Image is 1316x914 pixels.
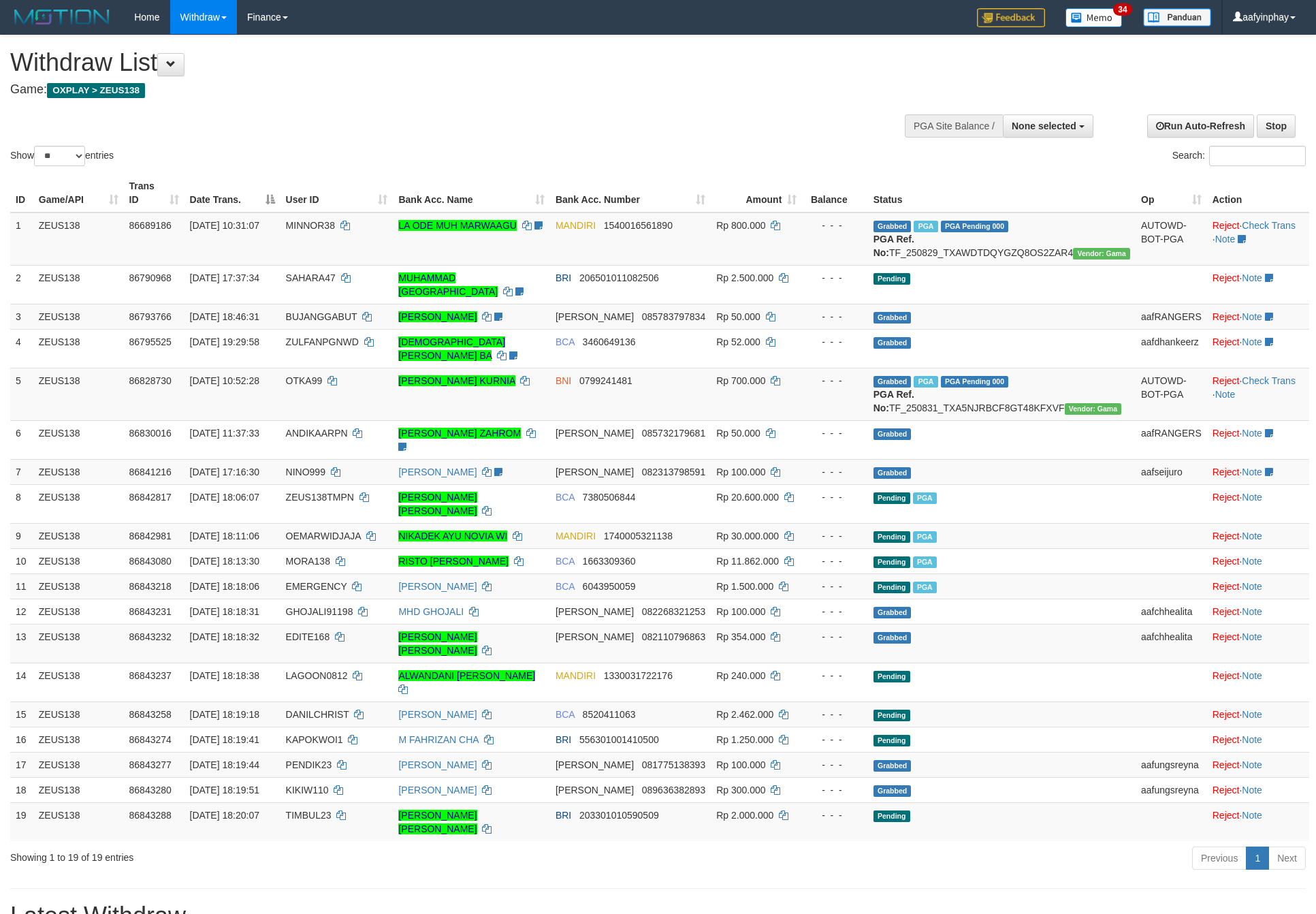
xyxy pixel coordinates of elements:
span: 86689186 [129,220,172,231]
div: - - - [807,271,862,285]
span: Pending [873,671,910,682]
td: TF_250829_TXAWDTDQYGZQ8OS2ZAR4 [868,212,1136,266]
span: Copy 085783797834 to clipboard [642,311,705,322]
td: · [1207,752,1309,777]
span: Marked by aafseijuro [913,531,937,543]
td: ZEUS138 [33,212,124,266]
span: [DATE] 18:18:32 [190,631,259,642]
a: Reject [1213,581,1240,592]
span: [PERSON_NAME] [556,467,634,477]
span: [DATE] 18:19:18 [190,709,259,720]
a: Reject [1213,311,1240,322]
img: Feedback.jpg [977,8,1045,27]
span: 86793766 [129,311,172,322]
div: - - - [807,490,862,504]
td: 14 [10,663,33,702]
span: Rp 30.000.000 [716,531,779,541]
td: 6 [10,420,33,459]
span: 34 [1113,3,1132,16]
th: Trans ID: activate to sort column ascending [124,174,184,212]
th: Date Trans.: activate to sort column descending [184,174,280,212]
span: Copy 082313798591 to clipboard [642,467,705,477]
span: Grabbed [873,376,912,388]
span: Rp 100.000 [716,467,765,477]
div: - - - [807,529,862,543]
a: Reject [1213,810,1240,821]
a: Note [1242,556,1262,567]
td: TF_250831_TXA5NJRBCF8GT48KFXVF [868,368,1136,420]
a: [PERSON_NAME] [398,581,477,592]
span: BRI [556,734,571,745]
span: MANDIRI [556,531,596,541]
span: PENDIK23 [286,759,332,770]
a: Reject [1213,709,1240,720]
td: · [1207,329,1309,368]
td: 17 [10,752,33,777]
span: 86830016 [129,428,172,439]
a: MUHAMMAD [GEOGRAPHIC_DATA] [398,272,498,297]
button: None selected [1003,114,1093,138]
span: Pending [873,492,910,504]
span: MANDIRI [556,670,596,681]
div: - - - [807,630,862,644]
span: 86843232 [129,631,172,642]
span: PGA Pending [941,376,1009,388]
img: Button%20Memo.svg [1065,8,1123,27]
td: aafchhealita [1136,599,1207,624]
span: Marked by aafnoeunsreypich [913,556,937,568]
span: [DATE] 17:16:30 [190,467,259,477]
span: BRI [556,272,571,283]
td: 1 [10,212,33,266]
td: · [1207,548,1309,573]
span: Pending [873,531,910,543]
span: Copy 1330031722176 to clipboard [604,670,673,681]
th: Balance [802,174,867,212]
a: Reject [1213,531,1240,541]
span: Rp 240.000 [716,670,765,681]
span: OTKA99 [286,375,323,386]
span: Rp 52.000 [716,336,760,347]
a: Note [1242,810,1262,821]
span: [DATE] 18:11:06 [190,531,259,541]
a: LA ODE MUH MARWAAGU [398,220,516,231]
span: [PERSON_NAME] [556,311,634,322]
span: Copy 8520411063 to clipboard [583,709,636,720]
span: 86842981 [129,531,172,541]
a: [PERSON_NAME] [398,759,477,770]
div: - - - [807,669,862,682]
span: BCA [556,709,575,720]
span: Marked by aafkaynarin [914,221,937,232]
a: Reject [1213,220,1240,231]
td: ZEUS138 [33,523,124,548]
span: Grabbed [873,337,912,349]
div: - - - [807,733,862,746]
td: AUTOWD-BOT-PGA [1136,212,1207,266]
th: Bank Acc. Name: activate to sort column ascending [393,174,549,212]
a: [PERSON_NAME] KURNIA [398,375,515,386]
span: Copy 0799241481 to clipboard [579,375,632,386]
td: ZEUS138 [33,702,124,727]
span: [DATE] 11:37:33 [190,428,259,439]
td: · [1207,420,1309,459]
td: 3 [10,304,33,329]
span: [DATE] 18:13:30 [190,556,259,567]
td: ZEUS138 [33,548,124,573]
img: MOTION_logo.png [10,7,114,27]
td: 11 [10,573,33,599]
td: 8 [10,484,33,523]
th: Bank Acc. Number: activate to sort column ascending [550,174,711,212]
td: ZEUS138 [33,484,124,523]
span: Marked by aafsreyleap [914,376,937,388]
a: [PERSON_NAME] ZAHROM [398,428,521,439]
span: Marked by aafnoeunsreypich [913,582,937,593]
span: Copy 081775138393 to clipboard [642,759,705,770]
td: · [1207,624,1309,663]
span: Copy 1663309360 to clipboard [583,556,636,567]
a: Reject [1213,492,1240,503]
span: Rp 100.000 [716,759,765,770]
td: aafseijuro [1136,459,1207,484]
span: Rp 50.000 [716,428,760,439]
a: Note [1242,670,1262,681]
span: ANDIKAARPN [286,428,348,439]
span: BCA [556,492,575,503]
